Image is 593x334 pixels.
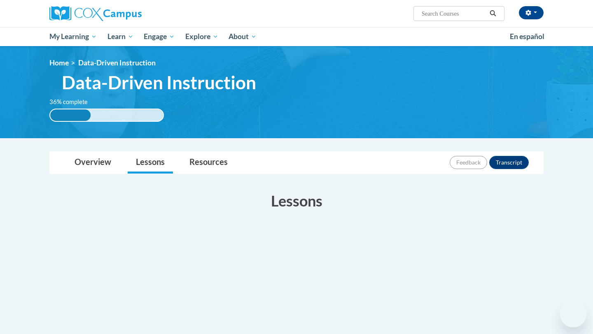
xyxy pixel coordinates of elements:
img: Cox Campus [49,6,142,21]
a: En español [504,28,550,45]
input: Search Courses [421,9,487,19]
span: Data-Driven Instruction [78,58,156,67]
a: About [224,27,262,46]
span: My Learning [49,32,97,42]
span: About [229,32,257,42]
span: Learn [107,32,133,42]
span: Engage [144,32,175,42]
div: 36% complete [50,109,91,121]
button: Search [487,9,499,19]
button: Account Settings [519,6,544,19]
iframe: Button to launch messaging window [560,301,586,327]
span: Data-Driven Instruction [62,72,256,93]
button: Feedback [450,156,487,169]
span: Explore [185,32,218,42]
a: Cox Campus [49,6,206,21]
label: 36% complete [49,97,97,107]
span: En español [510,32,544,41]
h3: Lessons [49,190,544,211]
a: Learn [102,27,139,46]
a: My Learning [44,27,102,46]
a: Resources [181,152,236,174]
a: Home [49,58,69,67]
a: Engage [138,27,180,46]
button: Transcript [489,156,529,169]
a: Explore [180,27,224,46]
div: Main menu [37,27,556,46]
a: Overview [66,152,119,174]
a: Lessons [128,152,173,174]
